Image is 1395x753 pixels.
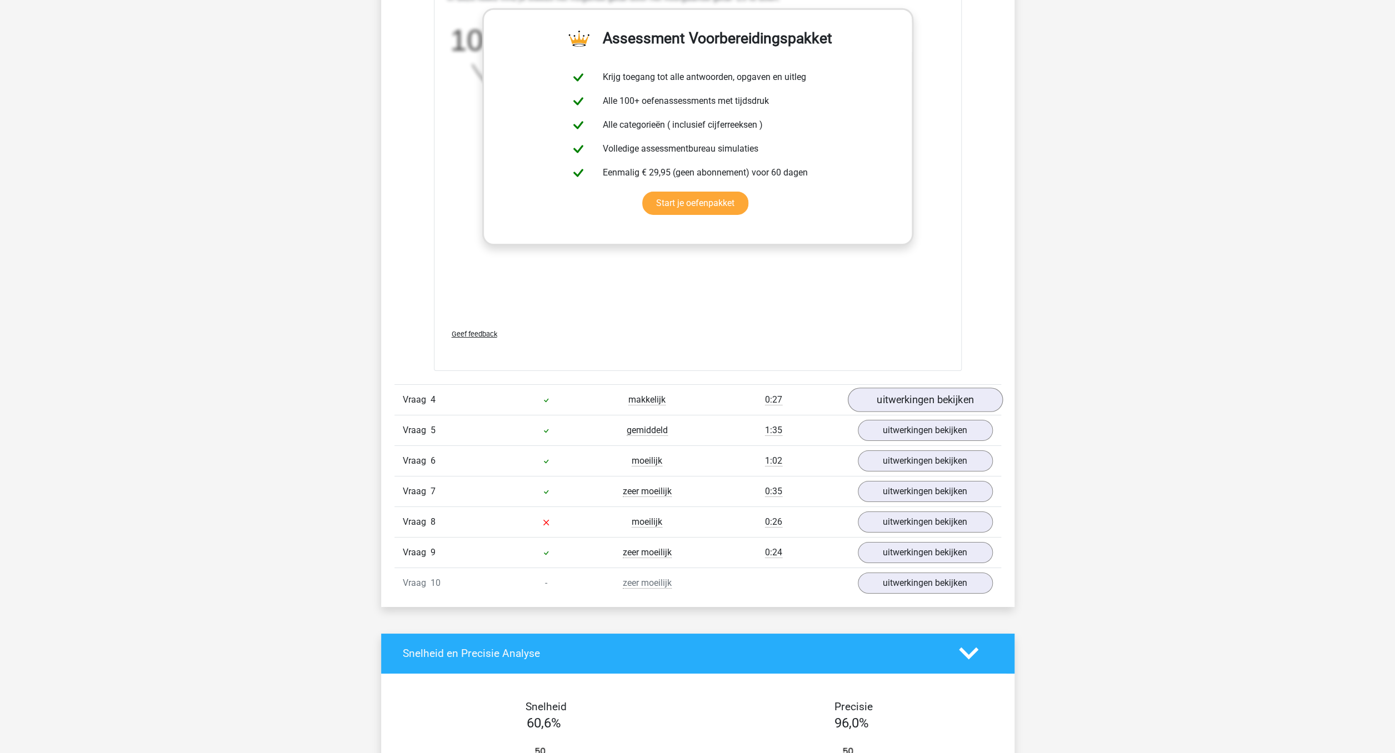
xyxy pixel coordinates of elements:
span: Vraag [403,576,431,590]
span: 0:26 [765,516,782,528]
a: uitwerkingen bekijken [858,450,993,471]
span: 10 [431,578,441,588]
span: 60,6% [527,715,561,731]
span: 96,0% [834,715,869,731]
span: Vraag [403,515,431,529]
h4: Precisie [711,700,997,713]
a: uitwerkingen bekijken [847,388,1002,412]
span: 9 [431,547,436,558]
h4: Snelheid [403,700,689,713]
span: Vraag [403,485,431,498]
span: 5 [431,425,436,435]
span: 7 [431,486,436,496]
a: uitwerkingen bekijken [858,573,993,594]
span: Vraag [403,393,431,406]
span: zeer moeilijk [623,578,672,589]
span: 0:24 [765,547,782,558]
span: zeer moeilijk [623,486,672,497]
span: 4 [431,394,436,405]
span: moeilijk [632,455,662,466]
span: 1:35 [765,425,782,436]
a: uitwerkingen bekijken [858,420,993,441]
div: - [496,576,597,590]
span: 0:27 [765,394,782,405]
span: 8 [431,516,436,527]
a: Start je oefenpakket [642,192,748,215]
a: uitwerkingen bekijken [858,542,993,563]
span: zeer moeilijk [623,547,672,558]
h4: Snelheid en Precisie Analyse [403,647,942,660]
a: uitwerkingen bekijken [858,511,993,533]
span: gemiddeld [627,425,668,436]
a: uitwerkingen bekijken [858,481,993,502]
span: 1:02 [765,455,782,466]
span: makkelijk [628,394,666,405]
span: Vraag [403,454,431,468]
span: Vraag [403,424,431,437]
span: moeilijk [632,516,662,528]
span: Vraag [403,546,431,559]
span: Geef feedback [452,330,497,338]
span: 0:35 [765,486,782,497]
span: 6 [431,455,436,466]
tspan: 10 [450,23,483,56]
